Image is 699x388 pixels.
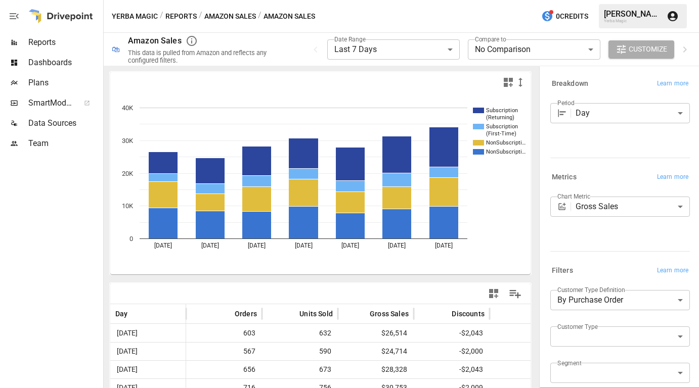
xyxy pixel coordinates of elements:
span: 0 Credits [556,10,588,23]
span: [DATE] [115,361,139,378]
button: Sort [284,307,298,321]
label: Compare to [475,35,506,43]
div: Yerba Magic [604,19,661,23]
button: Manage Columns [504,282,527,305]
text: 40K [122,104,134,112]
div: This data is pulled from Amazon and reflects any configured filters. [128,49,297,64]
div: Gross Sales [576,197,690,217]
span: SmartModel [28,97,73,109]
span: Reports [28,36,101,48]
span: Units Sold [299,309,333,319]
label: Date Range [334,35,366,43]
div: / [199,10,202,23]
span: -$2,043 [419,324,485,342]
div: 🛍 [112,44,120,54]
button: Sort [436,307,451,321]
button: Yerba Magic [112,10,158,23]
label: Customer Type [557,322,598,331]
button: Sort [355,307,369,321]
span: [DATE] [115,324,139,342]
span: -$2,000 [419,343,485,360]
span: ™ [72,95,79,108]
span: Gross Sales [370,309,409,319]
text: 10K [122,202,134,210]
div: No Comparison [468,39,600,60]
svg: A chart. [110,92,531,274]
button: 0Credits [537,7,592,26]
span: -$2,043 [419,361,485,378]
span: Learn more [657,79,688,89]
span: Dashboards [28,57,101,69]
text: [DATE] [154,242,172,249]
div: / [258,10,261,23]
span: 632 [267,324,333,342]
span: 567 [191,343,257,360]
span: Data Sources [28,117,101,129]
span: Discounts [452,309,485,319]
text: [DATE] [388,242,406,249]
span: 603 [191,324,257,342]
span: Last 7 Days [334,44,377,54]
text: (Returning) [486,114,514,121]
h6: Breakdown [552,78,588,89]
span: $24,714 [343,343,409,360]
button: Sort [519,307,534,321]
span: -$164 [495,361,560,378]
span: 590 [267,343,333,360]
label: Segment [557,359,581,367]
span: Learn more [657,172,688,182]
span: [DATE] [115,343,139,360]
text: [DATE] [248,242,266,249]
button: Sort [220,307,234,321]
span: Orders [235,309,257,319]
div: By Purchase Order [550,290,690,310]
span: Day [115,309,128,319]
text: [DATE] [201,242,219,249]
div: Day [576,103,690,123]
div: Amazon Sales [128,36,182,45]
label: Period [557,99,575,107]
button: Sort [129,307,143,321]
text: 20K [122,170,134,177]
button: Amazon Sales [204,10,256,23]
h6: Filters [552,265,573,276]
text: 0 [129,235,133,243]
label: Chart Metric [557,192,590,201]
div: [PERSON_NAME] [604,9,661,19]
span: $28,328 [343,361,409,378]
text: NonSubscripti… [486,139,526,146]
span: Customize [629,43,667,56]
div: / [160,10,163,23]
span: -$88 [495,343,560,360]
text: (First-Time) [486,130,516,137]
button: Reports [165,10,197,23]
text: [DATE] [341,242,359,249]
span: 673 [267,361,333,378]
text: [DATE] [295,242,313,249]
text: Subscription [486,107,518,114]
label: Customer Type Definition [557,285,625,294]
text: 30K [122,137,134,144]
text: NonSubscripti… [486,149,526,155]
text: Subscription [486,123,518,130]
span: Team [28,137,101,150]
h6: Metrics [552,172,577,183]
span: -$393 [495,324,560,342]
button: Customize [608,40,674,59]
span: 656 [191,361,257,378]
text: [DATE] [435,242,453,249]
span: $26,514 [343,324,409,342]
span: Plans [28,77,101,89]
span: Learn more [657,266,688,276]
